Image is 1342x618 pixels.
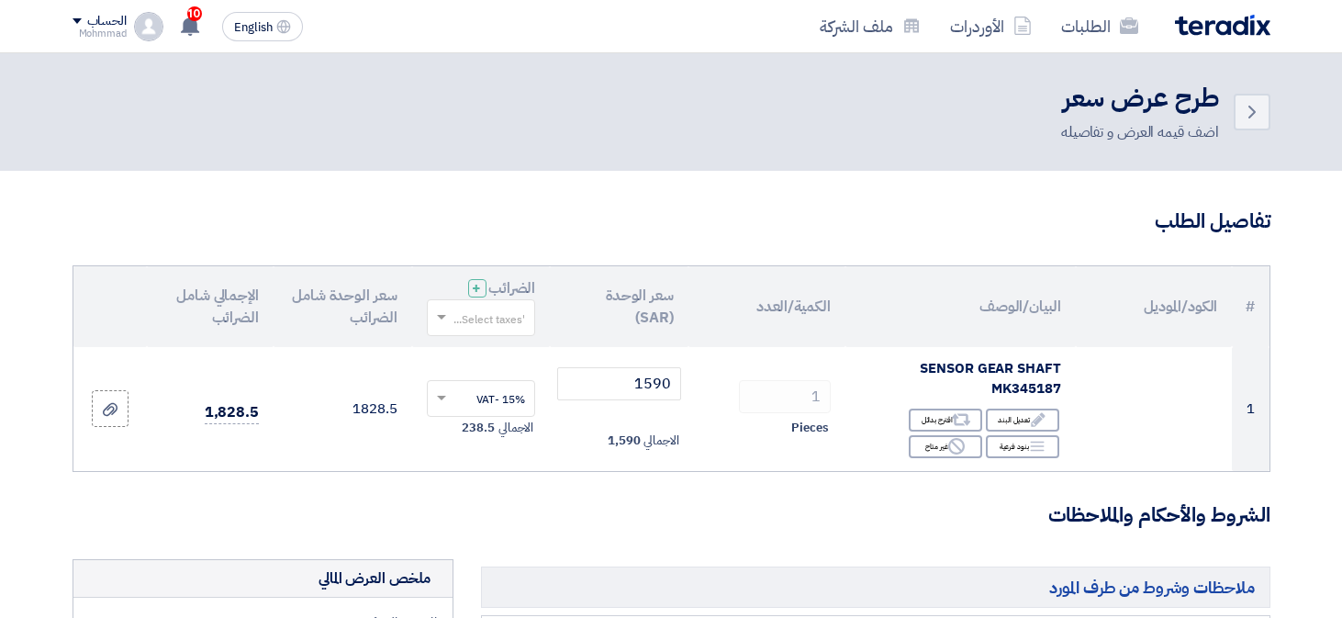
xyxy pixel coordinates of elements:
a: الأوردرات [935,5,1046,48]
button: English [222,12,303,41]
div: Mohmmad [73,28,127,39]
span: English [234,21,273,34]
th: سعر الوحدة شامل الضرائب [274,266,412,347]
th: الإجمالي شامل الضرائب [147,266,274,347]
div: الحساب [87,14,127,29]
span: الاجمالي [643,432,678,450]
th: الكود/الموديل [1076,266,1233,347]
input: RFQ_STEP1.ITEMS.2.AMOUNT_TITLE [739,380,831,413]
span: 10 [187,6,202,21]
h3: تفاصيل الطلب [73,208,1270,236]
div: بنود فرعية [986,435,1059,458]
td: 1828.5 [274,347,412,471]
span: 238.5 [462,419,495,437]
div: تعديل البند [986,409,1059,432]
input: أدخل سعر الوحدة [557,367,681,400]
span: 1,828.5 [205,401,259,424]
span: Pieces [791,419,828,437]
a: الطلبات [1046,5,1153,48]
th: الضرائب [412,266,551,347]
h5: ملاحظات وشروط من طرف المورد [481,567,1270,608]
span: + [472,277,481,299]
span: الاجمالي [498,419,533,437]
div: ملخص العرض المالي [319,567,431,590]
img: profile_test.png [134,12,163,41]
ng-select: VAT [427,380,536,417]
span: 1,590 [608,432,641,450]
th: سعر الوحدة (SAR) [550,266,688,347]
th: البيان/الوصف [845,266,1076,347]
h3: الشروط والأحكام والملاحظات [73,501,1270,530]
th: الكمية/العدد [688,266,845,347]
th: # [1232,266,1269,347]
span: SENSOR GEAR SHAFT MK345187 [920,358,1060,399]
div: اقترح بدائل [909,409,982,432]
div: غير متاح [909,435,982,458]
div: اضف قيمه العرض و تفاصيله [1061,121,1219,143]
td: 1 [1232,347,1269,471]
img: Teradix logo [1175,15,1270,36]
h2: طرح عرض سعر [1061,81,1219,117]
a: ملف الشركة [805,5,935,48]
